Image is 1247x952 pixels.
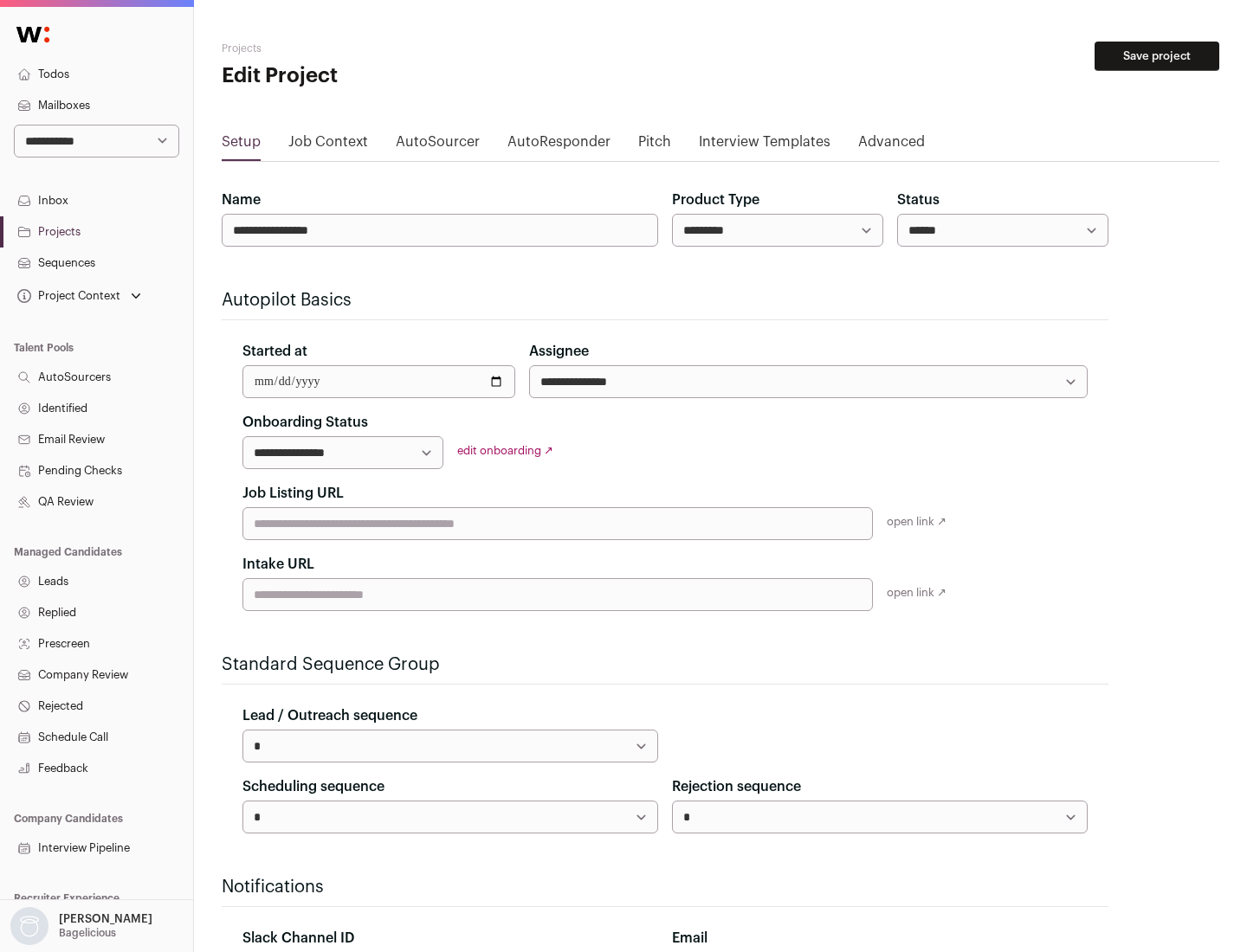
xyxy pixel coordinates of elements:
[7,907,156,945] button: Open dropdown
[507,132,611,159] a: AutoResponder
[14,284,145,308] button: Open dropdown
[10,907,48,945] img: nopic.png
[529,341,589,362] label: Assignee
[222,132,261,159] a: Setup
[222,653,1108,677] h2: Standard Sequence Group
[242,483,344,504] label: Job Listing URL
[638,132,671,159] a: Pitch
[222,62,554,90] h1: Edit Project
[222,288,1108,312] h2: Autopilot Basics
[242,341,307,362] label: Started at
[242,554,314,575] label: Intake URL
[242,928,354,949] label: Slack Channel ID
[1095,42,1219,71] button: Save project
[457,445,553,456] a: edit onboarding ↗
[59,926,116,940] p: Bagelicious
[897,190,940,210] label: Status
[222,875,1108,899] h2: Notifications
[672,190,759,210] label: Product Type
[242,412,368,433] label: Onboarding Status
[396,132,480,159] a: AutoSourcer
[672,928,1088,949] div: Email
[672,776,801,797] label: Rejection sequence
[288,132,368,159] a: Job Context
[242,776,384,797] label: Scheduling sequence
[858,132,925,159] a: Advanced
[59,912,152,926] p: [PERSON_NAME]
[699,132,830,159] a: Interview Templates
[222,42,554,55] h2: Projects
[242,705,417,726] label: Lead / Outreach sequence
[14,289,120,303] div: Project Context
[222,190,261,210] label: Name
[7,17,59,52] img: Wellfound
